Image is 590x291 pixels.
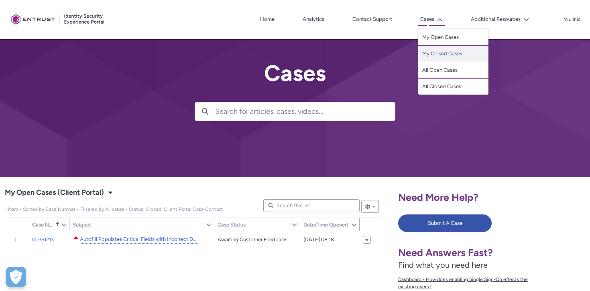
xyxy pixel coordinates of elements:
iframe: Qualified Messenger [553,254,590,291]
span: My Open Cases (Client Portal) [5,206,223,212]
a: Home [258,13,277,25]
p: m.ulinici [564,17,582,22]
button: Open Preferences [6,267,26,287]
a: Analytics, opens in new tab [301,13,326,25]
button: User Profile m.ulinici [563,15,582,23]
h2: Cases [195,61,395,86]
button: Submit A Case [398,214,492,232]
h1: Need Answers Fast? [398,247,529,259]
a: My Closed Cases [418,46,488,62]
a: Autofill Populates Critical Fields with Incorrect Data [80,235,198,244]
span: Case Number [32,222,54,228]
span: [DATE] 08:18 [303,236,334,244]
button: Select a List View: Cases [106,188,115,197]
a: Date/Time Opened [300,218,351,231]
span: Dashboard - How does enabling Single Sign-On effects the existing users? [398,276,529,290]
a: My Open Cases [418,29,488,46]
span: My Open Cases (Client Portal) [5,186,104,199]
span: Need More Help? [398,191,478,203]
input: Search for articles, cases, videos... [215,102,395,121]
input: Search this list... [263,199,360,212]
a: Contact Support [350,13,394,25]
a: Case Status [214,218,291,231]
span: Awaiting Customer Feedback [218,236,287,244]
a: All Closed Cases [418,79,488,95]
a: All Open Cases [418,62,488,79]
button: List View Controls [361,200,379,213]
div: Cookie Preferences [6,267,26,287]
a: 00351213 [32,236,54,244]
lightning-icon: Escalated [73,234,79,241]
button: Additional Resources [469,13,531,25]
a: Case Number [29,218,61,231]
span: Find what you need here [398,260,488,270]
button: Cases [418,13,445,26]
a: Subject [69,218,205,231]
button: Search [195,102,215,121]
